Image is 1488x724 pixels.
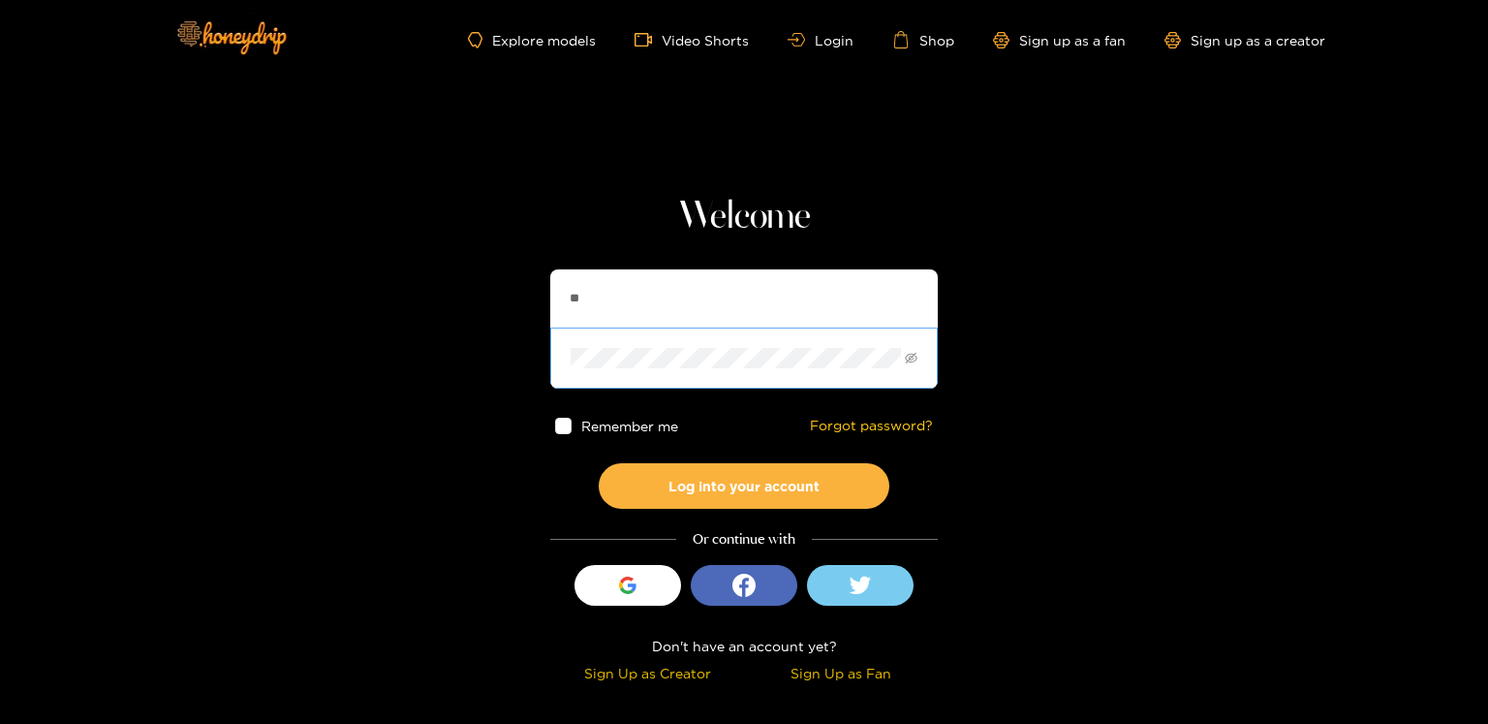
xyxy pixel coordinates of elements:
a: Video Shorts [635,31,749,48]
div: Sign Up as Fan [749,662,933,684]
button: Log into your account [599,463,889,509]
a: Forgot password? [810,418,933,434]
a: Shop [892,31,954,48]
div: Sign Up as Creator [555,662,739,684]
span: video-camera [635,31,662,48]
a: Sign up as a creator [1164,32,1325,48]
a: Login [788,33,853,47]
div: Don't have an account yet? [550,635,938,657]
a: Sign up as a fan [993,32,1126,48]
span: Remember me [581,419,678,433]
h1: Welcome [550,194,938,240]
a: Explore models [468,32,596,48]
span: eye-invisible [905,352,917,364]
div: Or continue with [550,528,938,551]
